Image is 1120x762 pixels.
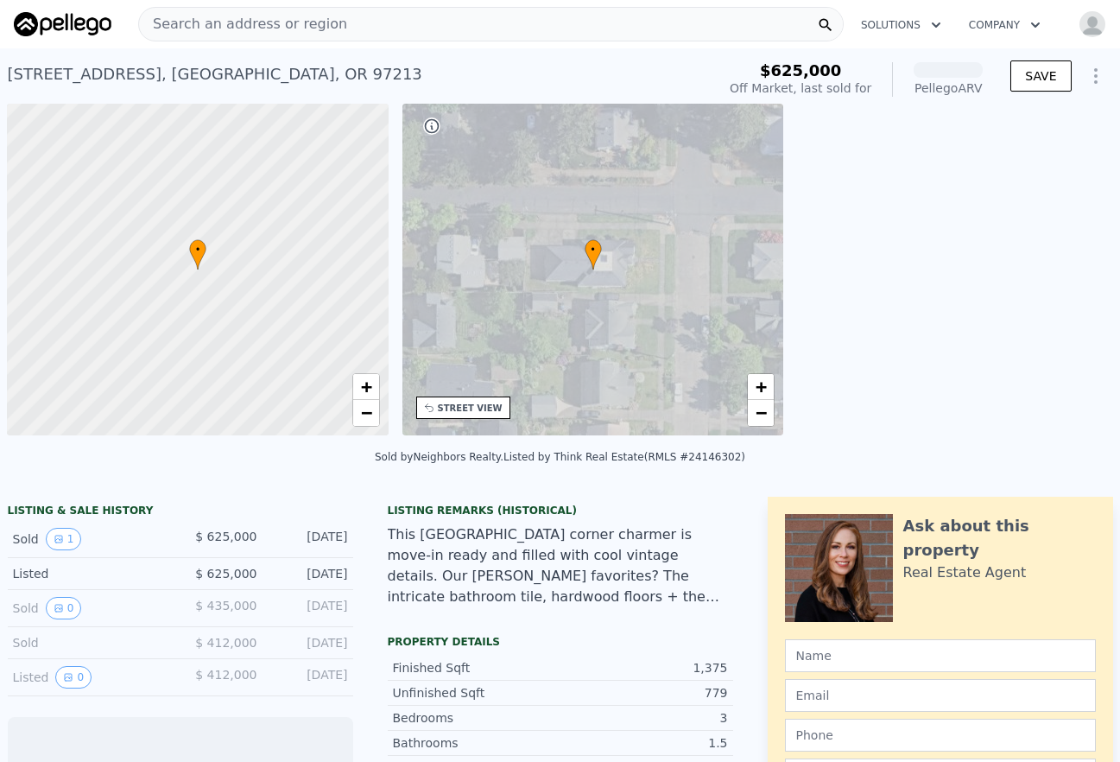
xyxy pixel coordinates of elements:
div: Bedrooms [393,709,560,727]
a: Zoom out [748,400,774,426]
input: Email [785,679,1096,712]
div: 779 [560,684,728,702]
div: [DATE] [271,528,348,550]
div: Listed [13,666,167,689]
button: Solutions [847,10,955,41]
div: Listing Remarks (Historical) [388,504,733,518]
div: [DATE] [271,565,348,582]
div: Listed by Think Real Estate (RMLS #24146302) [503,451,745,463]
div: [DATE] [271,666,348,689]
div: Property details [388,635,733,649]
span: $ 412,000 [195,668,256,682]
div: Bathrooms [393,734,560,752]
button: View historical data [55,666,92,689]
button: SAVE [1010,60,1071,92]
span: $ 435,000 [195,599,256,613]
span: • [189,242,206,257]
button: View historical data [46,597,82,619]
div: This [GEOGRAPHIC_DATA] corner charmer is move-in ready and filled with cool vintage details. Our ... [388,524,733,607]
div: [DATE] [271,634,348,651]
span: + [360,376,371,397]
div: Listed [13,565,167,582]
input: Phone [785,719,1096,752]
div: Sold [13,597,167,619]
span: • [585,242,602,257]
div: STREET VIEW [438,402,503,415]
div: Sold [13,528,167,550]
button: View historical data [46,528,82,550]
div: 3 [560,709,728,727]
button: Company [955,10,1054,41]
span: $ 625,000 [195,567,256,581]
img: Pellego [14,12,111,36]
span: Search an address or region [139,14,347,35]
img: avatar [1079,10,1106,38]
span: − [360,402,371,423]
input: Name [785,639,1096,672]
div: Ask about this property [903,514,1096,562]
div: Sold by Neighbors Realty . [375,451,503,463]
span: $ 625,000 [195,530,256,543]
div: [DATE] [271,597,348,619]
div: Pellego ARV [914,79,983,97]
div: Sold [13,634,167,651]
a: Zoom out [353,400,379,426]
div: Finished Sqft [393,659,560,676]
span: $ 412,000 [195,636,256,650]
div: Off Market, last sold for [730,79,871,97]
div: Unfinished Sqft [393,684,560,702]
div: 1,375 [560,659,728,676]
div: LISTING & SALE HISTORY [8,504,353,521]
div: • [585,239,602,270]
div: 1.5 [560,734,728,752]
div: Real Estate Agent [903,562,1027,583]
span: − [756,402,767,423]
span: $625,000 [760,61,842,79]
span: + [756,376,767,397]
a: Zoom in [353,374,379,400]
a: Zoom in [748,374,774,400]
div: • [189,239,206,270]
div: [STREET_ADDRESS] , [GEOGRAPHIC_DATA] , OR 97213 [8,62,422,86]
button: Show Options [1079,59,1113,93]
